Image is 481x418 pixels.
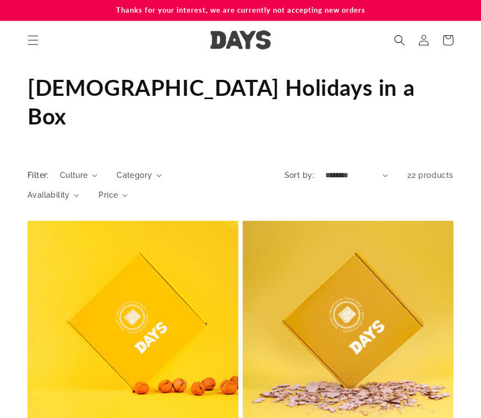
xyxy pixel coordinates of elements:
span: Category [117,170,152,181]
summary: Availability (0 selected) [28,189,79,201]
img: Days United [210,30,271,50]
h2: Filter: [28,170,49,181]
h1: [DEMOGRAPHIC_DATA] Holidays in a Box [28,73,453,131]
span: Price [99,189,118,201]
span: Availability [28,189,70,201]
span: 22 products [407,171,453,180]
summary: Menu [21,28,45,52]
span: Culture [60,170,88,181]
summary: Culture (0 selected) [60,170,97,181]
label: Sort by: [285,171,314,180]
summary: Price [99,189,128,201]
summary: Search [387,28,412,52]
summary: Category (0 selected) [117,170,162,181]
